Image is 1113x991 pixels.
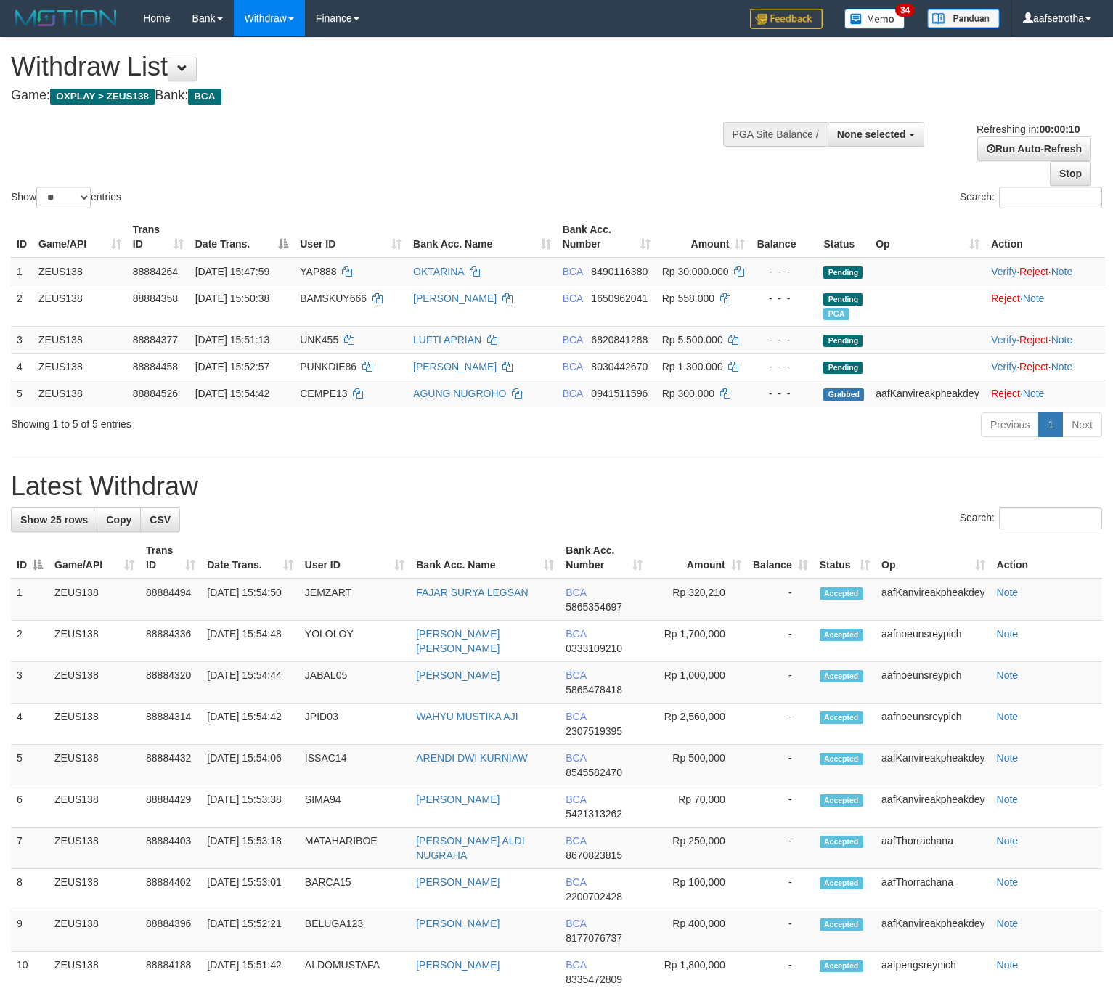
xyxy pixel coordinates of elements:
[648,579,746,621] td: Rp 320,210
[747,537,814,579] th: Balance: activate to sort column ascending
[750,9,823,29] img: Feedback.jpg
[413,266,464,277] a: OKTARINA
[648,662,746,704] td: Rp 1,000,000
[49,786,140,828] td: ZEUS138
[49,662,140,704] td: ZEUS138
[985,216,1105,258] th: Action
[566,794,586,805] span: BCA
[999,187,1102,208] input: Search:
[300,266,336,277] span: YAP888
[416,959,500,971] a: [PERSON_NAME]
[566,891,622,902] span: Copy 2200702428 to clipboard
[201,537,299,579] th: Date Trans.: activate to sort column ascending
[416,752,527,764] a: ARENDI DWI KURNIAW
[757,386,812,401] div: - - -
[648,537,746,579] th: Amount: activate to sort column ascending
[757,264,812,279] div: - - -
[876,786,990,828] td: aafKanvireakpheakdey
[563,266,583,277] span: BCA
[662,266,729,277] span: Rp 30.000.000
[1019,361,1048,372] a: Reject
[11,662,49,704] td: 3
[49,745,140,786] td: ZEUS138
[820,629,863,641] span: Accepted
[11,187,121,208] label: Show entries
[876,579,990,621] td: aafKanvireakpheakdey
[563,361,583,372] span: BCA
[566,835,586,847] span: BCA
[11,472,1102,501] h1: Latest Withdraw
[837,129,906,140] span: None selected
[33,353,127,380] td: ZEUS138
[11,353,33,380] td: 4
[413,334,481,346] a: LUFTI APRIAN
[1019,266,1048,277] a: Reject
[407,216,557,258] th: Bank Acc. Name: activate to sort column ascending
[747,579,814,621] td: -
[140,704,201,745] td: 88884314
[566,959,586,971] span: BCA
[299,621,410,662] td: YOLOLOY
[591,293,648,304] span: Copy 1650962041 to clipboard
[33,216,127,258] th: Game/API: activate to sort column ascending
[20,514,88,526] span: Show 25 rows
[49,621,140,662] td: ZEUS138
[997,711,1019,722] a: Note
[1023,293,1045,304] a: Note
[927,9,1000,28] img: panduan.png
[413,388,506,399] a: AGUNG NUGROHO
[127,216,189,258] th: Trans ID: activate to sort column ascending
[140,828,201,869] td: 88884403
[977,123,1080,135] span: Refreshing in:
[591,334,648,346] span: Copy 6820841288 to clipboard
[566,849,622,861] span: Copy 8670823815 to clipboard
[49,910,140,952] td: ZEUS138
[195,361,269,372] span: [DATE] 15:52:57
[300,293,367,304] span: BAMSKUY666
[49,579,140,621] td: ZEUS138
[823,362,863,374] span: Pending
[416,876,500,888] a: [PERSON_NAME]
[662,293,714,304] span: Rp 558.000
[566,711,586,722] span: BCA
[985,353,1105,380] td: · ·
[563,334,583,346] span: BCA
[997,628,1019,640] a: Note
[723,122,828,147] div: PGA Site Balance /
[648,869,746,910] td: Rp 100,000
[757,333,812,347] div: - - -
[416,628,500,654] a: [PERSON_NAME] [PERSON_NAME]
[133,266,178,277] span: 88884264
[876,704,990,745] td: aafnoeunsreypich
[140,537,201,579] th: Trans ID: activate to sort column ascending
[876,828,990,869] td: aafThorrachana
[133,361,178,372] span: 88884458
[591,388,648,399] span: Copy 0941511596 to clipboard
[299,745,410,786] td: ISSAC14
[757,291,812,306] div: - - -
[11,258,33,285] td: 1
[823,308,849,320] span: Marked by aafnoeunsreypich
[140,786,201,828] td: 88884429
[823,293,863,306] span: Pending
[997,587,1019,598] a: Note
[747,869,814,910] td: -
[1062,412,1102,437] a: Next
[1050,161,1091,186] a: Stop
[11,621,49,662] td: 2
[566,628,586,640] span: BCA
[820,670,863,682] span: Accepted
[140,745,201,786] td: 88884432
[985,380,1105,407] td: ·
[566,643,622,654] span: Copy 0333109210 to clipboard
[11,786,49,828] td: 6
[820,918,863,931] span: Accepted
[563,388,583,399] span: BCA
[560,537,648,579] th: Bank Acc. Number: activate to sort column ascending
[997,835,1019,847] a: Note
[299,579,410,621] td: JEMZART
[189,216,295,258] th: Date Trans.: activate to sort column descending
[870,380,985,407] td: aafKanvireakpheakdey
[991,334,1016,346] a: Verify
[876,745,990,786] td: aafKanvireakpheakdey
